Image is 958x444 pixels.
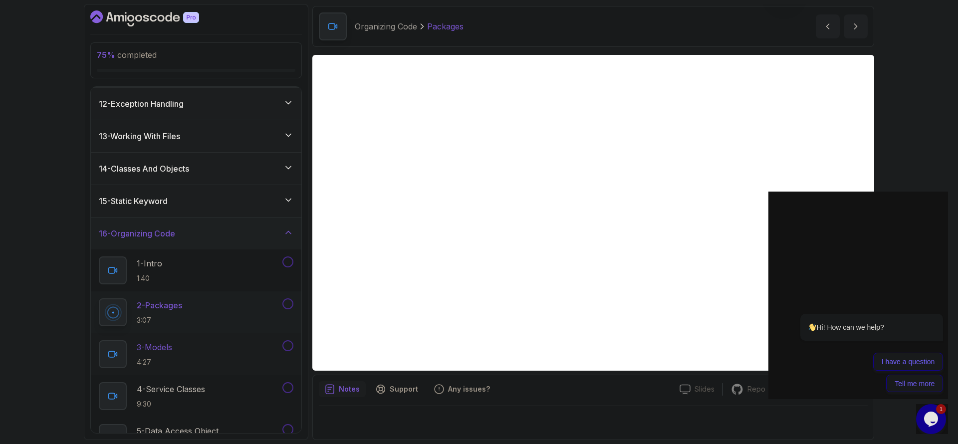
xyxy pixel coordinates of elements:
button: 3-Models4:27 [99,340,293,368]
iframe: chat widget [768,192,948,399]
button: 4-Service Classes9:30 [99,382,293,410]
p: Support [390,384,418,394]
button: previous content [816,14,840,38]
button: 1-Intro1:40 [99,256,293,284]
p: Packages [427,20,464,32]
button: 13-Working With Files [91,120,301,152]
button: 14-Classes And Objects [91,153,301,185]
p: 3 - Models [137,341,172,353]
button: Support button [370,381,424,397]
span: completed [97,50,157,60]
h3: 15 - Static Keyword [99,195,168,207]
button: 2-Packages3:07 [99,298,293,326]
p: 4 - Service Classes [137,383,205,395]
p: 9:30 [137,399,205,409]
p: 2 - Packages [137,299,182,311]
p: 4:27 [137,357,172,367]
button: Feedback button [428,381,496,397]
button: notes button [319,381,366,397]
span: 75 % [97,50,115,60]
p: 5 - Data Access Object [137,425,219,437]
p: 1 - Intro [137,257,162,269]
p: 3:07 [137,315,182,325]
h3: 16 - Organizing Code [99,227,175,239]
p: Organizing Code [355,20,417,32]
button: 12-Exception Handling [91,88,301,120]
p: Any issues? [448,384,490,394]
h3: 14 - Classes And Objects [99,163,189,175]
iframe: 2 - Packages [312,55,874,371]
p: Repo [747,384,765,394]
p: Notes [339,384,360,394]
p: 1:40 [137,273,162,283]
iframe: chat widget [916,404,948,434]
p: Slides [695,384,715,394]
a: Dashboard [90,10,222,26]
button: 15-Static Keyword [91,185,301,217]
h3: 13 - Working With Files [99,130,180,142]
button: 16-Organizing Code [91,218,301,249]
h3: 12 - Exception Handling [99,98,184,110]
button: next content [844,14,868,38]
